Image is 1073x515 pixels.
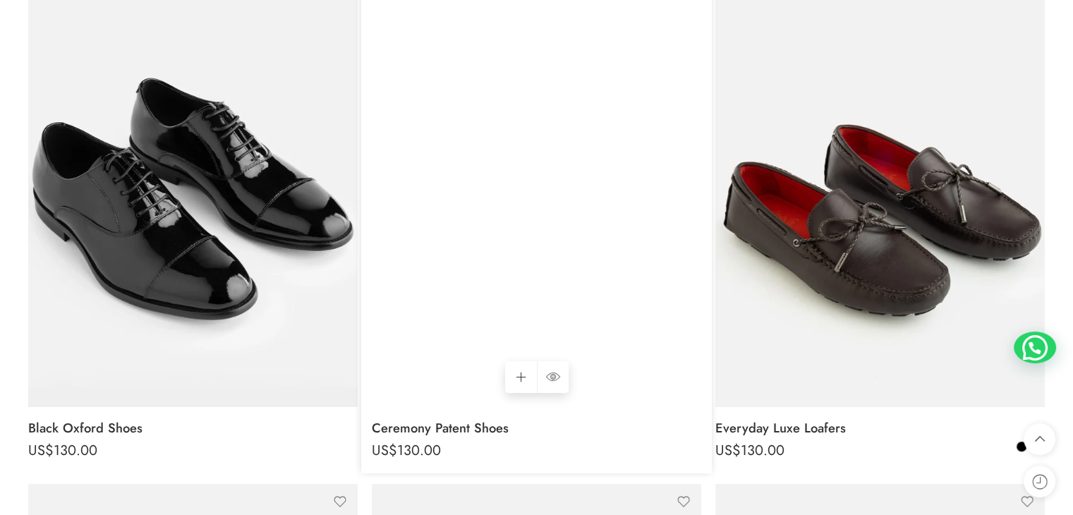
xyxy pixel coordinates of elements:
a: Black Oxford Shoes [28,414,358,442]
a: Add to cart: “Ceremony Patent Shoes” [505,361,537,393]
bdi: 130.00 [715,440,784,461]
bdi: 130.00 [372,440,441,461]
span: US$ [28,440,54,461]
a: Everyday Luxe Loafers [715,414,1045,442]
span: US$ [715,440,741,461]
a: Black [1015,440,1028,453]
a: Ceremony Patent Shoes [372,414,701,442]
bdi: 130.00 [28,440,97,461]
span: US$ [372,440,397,461]
a: QUICK SHOP [537,361,569,393]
